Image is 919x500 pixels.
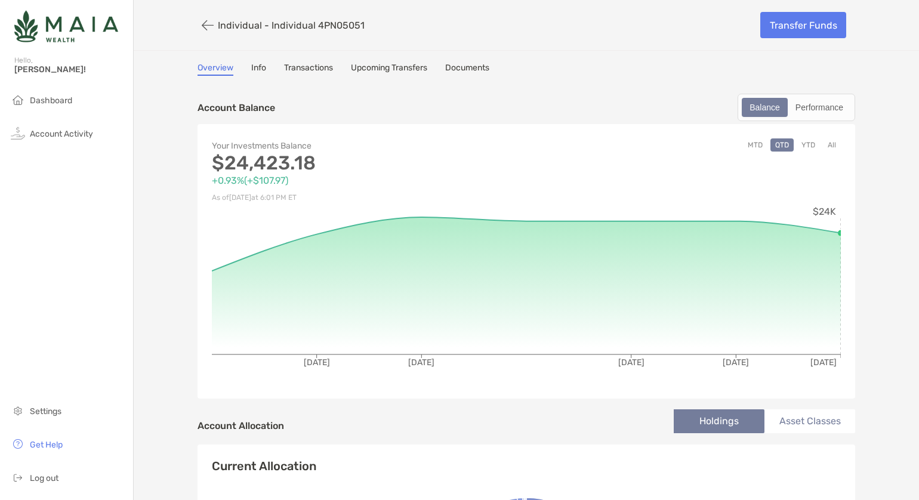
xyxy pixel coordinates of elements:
[11,126,25,140] img: activity icon
[30,440,63,450] span: Get Help
[212,138,526,153] p: Your Investments Balance
[797,138,820,152] button: YTD
[30,406,61,416] span: Settings
[212,173,526,188] p: +0.93% ( +$107.97 )
[198,100,275,115] p: Account Balance
[813,206,836,217] tspan: $24K
[743,99,787,116] div: Balance
[789,99,850,116] div: Performance
[284,63,333,76] a: Transactions
[764,409,855,433] li: Asset Classes
[743,138,767,152] button: MTD
[212,459,316,473] h4: Current Allocation
[218,20,365,31] p: Individual - Individual 4PN05051
[198,63,233,76] a: Overview
[14,64,126,75] span: [PERSON_NAME]!
[810,357,837,368] tspan: [DATE]
[11,92,25,107] img: household icon
[30,95,72,106] span: Dashboard
[823,138,841,152] button: All
[738,94,855,121] div: segmented control
[30,129,93,139] span: Account Activity
[445,63,489,76] a: Documents
[14,5,118,48] img: Zoe Logo
[30,473,58,483] span: Log out
[770,138,794,152] button: QTD
[212,190,526,205] p: As of [DATE] at 6:01 PM ET
[198,420,284,431] h4: Account Allocation
[618,357,644,368] tspan: [DATE]
[674,409,764,433] li: Holdings
[760,12,846,38] a: Transfer Funds
[11,470,25,484] img: logout icon
[723,357,749,368] tspan: [DATE]
[11,403,25,418] img: settings icon
[212,156,526,171] p: $24,423.18
[408,357,434,368] tspan: [DATE]
[351,63,427,76] a: Upcoming Transfers
[304,357,330,368] tspan: [DATE]
[11,437,25,451] img: get-help icon
[251,63,266,76] a: Info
